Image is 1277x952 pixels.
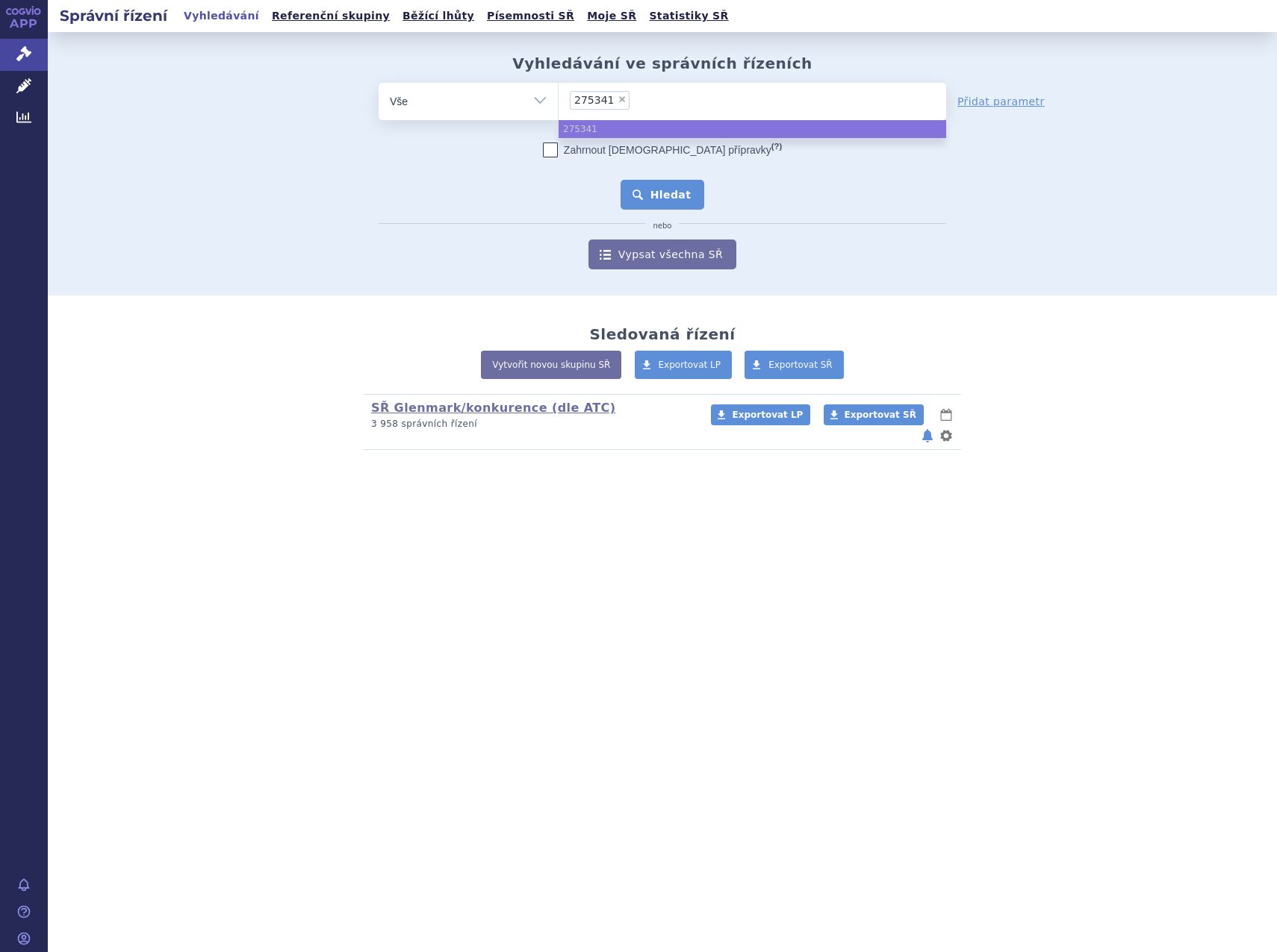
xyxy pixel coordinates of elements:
[920,427,935,445] button: notifikace
[512,54,813,72] h2: Vyhledávání ve správních řízeních
[768,360,833,370] span: Exportovat SŘ
[543,143,782,157] label: Zahrnout [DEMOGRAPHIC_DATA] přípravky
[659,360,721,370] span: Exportovat LP
[48,5,179,26] h2: Správní řízení
[939,406,954,424] button: lhůty
[589,325,735,343] h2: Sledovaná řízení
[179,6,264,26] a: Vyhledávání
[371,401,615,415] a: SŘ Glenmark/konkurence (dle ATC)
[771,142,782,151] abbr: (?)
[644,6,733,26] a: Statistiky SŘ
[646,222,680,231] i: nebo
[481,351,621,379] a: Vytvořit novou skupinu SŘ
[939,427,954,445] button: nastavení
[588,239,736,269] a: Vypsat všechna SŘ
[582,6,641,26] a: Moje SŘ
[267,6,394,26] a: Referenční skupiny
[957,94,1045,109] a: Přidat parametr
[711,404,810,425] a: Exportovat LP
[824,404,924,425] a: Exportovat SŘ
[618,95,627,104] span: ×
[398,6,479,26] a: Běžící lhůty
[745,351,844,379] a: Exportovat SŘ
[371,418,692,430] p: 3 958 správních řízení
[621,180,705,210] button: Hledat
[574,95,614,105] span: 275341
[482,6,579,26] a: Písemnosti SŘ
[635,351,733,379] a: Exportovat LP
[634,90,642,109] input: 275341
[845,410,916,420] span: Exportovat SŘ
[732,410,803,420] span: Exportovat LP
